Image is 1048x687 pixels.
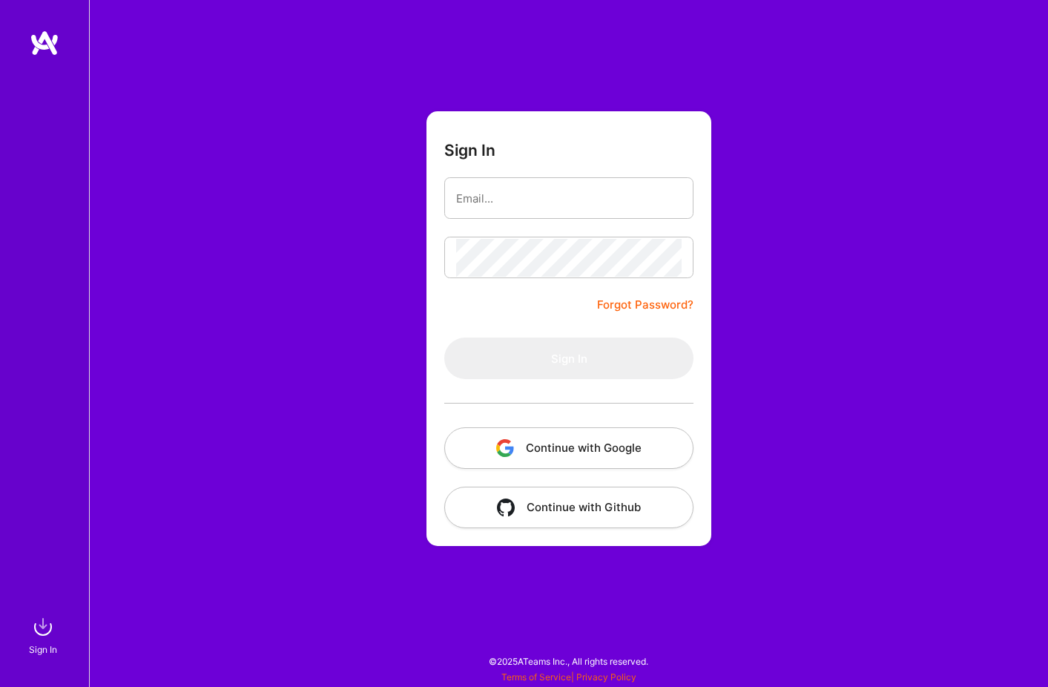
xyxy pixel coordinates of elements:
[28,612,58,642] img: sign in
[444,338,693,379] button: Sign In
[30,30,59,56] img: logo
[597,296,693,314] a: Forgot Password?
[456,180,682,217] input: Email...
[31,612,58,657] a: sign inSign In
[444,141,495,160] h3: Sign In
[497,499,515,516] img: icon
[444,427,693,469] button: Continue with Google
[444,487,693,528] button: Continue with Github
[501,671,636,683] span: |
[496,439,514,457] img: icon
[29,642,57,657] div: Sign In
[89,642,1048,680] div: © 2025 ATeams Inc., All rights reserved.
[501,671,571,683] a: Terms of Service
[576,671,636,683] a: Privacy Policy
